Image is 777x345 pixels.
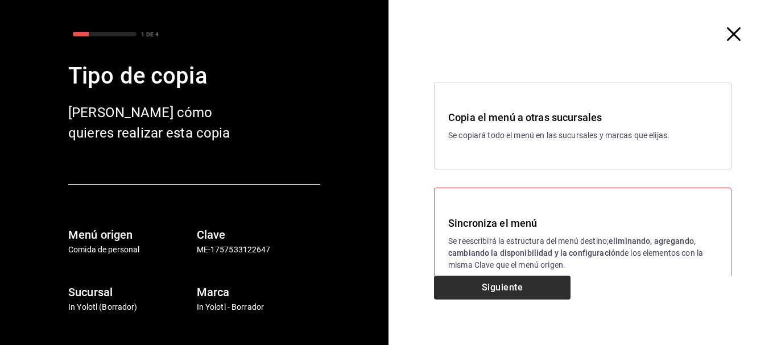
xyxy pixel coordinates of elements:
[68,244,192,256] p: Comida de personal
[68,59,320,93] div: Tipo de copia
[141,30,159,39] div: 1 DE 4
[68,301,192,313] p: In Yolotl (Borrador)
[448,110,717,125] h3: Copia el menú a otras sucursales
[197,301,321,313] p: In Yolotl - Borrador
[68,102,250,143] div: [PERSON_NAME] cómo quieres realizar esta copia
[448,130,717,142] p: Se copiará todo el menú en las sucursales y marcas que elijas.
[197,226,321,244] h6: Clave
[448,215,717,231] h3: Sincroniza el menú
[68,226,192,244] h6: Menú origen
[434,276,571,300] button: Siguiente
[197,283,321,301] h6: Marca
[448,235,717,271] p: Se reescribirá la estructura del menú destino; de los elementos con la misma Clave que el menú or...
[68,283,192,301] h6: Sucursal
[197,244,321,256] p: ME-1757533122647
